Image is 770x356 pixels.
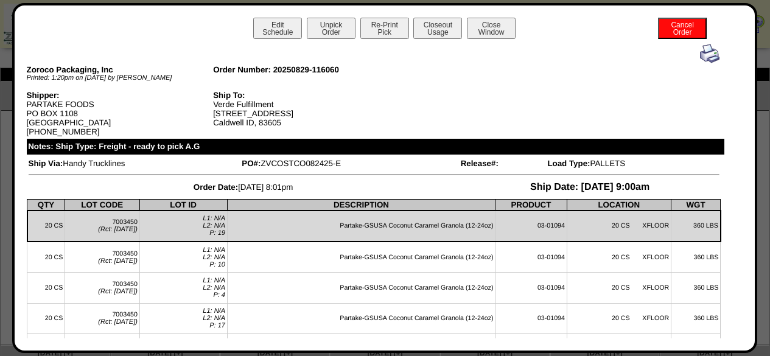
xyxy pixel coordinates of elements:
[27,74,214,82] div: Printed: 1:20pm on [DATE] by [PERSON_NAME]
[567,199,671,211] th: LOCATION
[671,242,720,273] td: 360 LBS
[65,273,139,303] td: 7003450
[65,199,139,211] th: LOT CODE
[547,159,590,168] span: Load Type:
[27,65,214,74] div: Zoroco Packaging, Inc
[658,18,707,39] button: CancelOrder
[27,139,724,155] div: Notes: Ship Type: Freight - ready to pick A.G
[495,303,567,333] td: 03-01094
[413,18,462,39] button: CloseoutUsage
[27,242,65,273] td: 20 CS
[27,273,65,303] td: 20 CS
[671,273,720,303] td: 360 LBS
[495,242,567,273] td: 03-01094
[495,273,567,303] td: 03-01094
[98,226,138,233] span: (Rct: [DATE])
[98,288,138,295] span: (Rct: [DATE])
[27,303,65,333] td: 20 CS
[360,18,409,39] button: Re-PrintPick
[65,211,139,242] td: 7003450
[461,159,499,168] span: Release#:
[65,242,139,273] td: 7003450
[139,199,227,211] th: LOT ID
[28,181,459,194] td: [DATE] 8:01pm
[27,91,214,100] div: Shipper:
[227,242,495,273] td: Partake-GSUSA Coconut Caramel Granola (12-24oz)
[27,91,214,136] div: PARTAKE FOODS PO BOX 1108 [GEOGRAPHIC_DATA] [PHONE_NUMBER]
[466,27,517,37] a: CloseWindow
[27,211,65,242] td: 20 CS
[242,159,261,168] span: PO#:
[671,211,720,242] td: 360 LBS
[700,44,719,63] img: print.gif
[27,199,65,211] th: QTY
[227,211,495,242] td: Partake-GSUSA Coconut Caramel Granola (12-24oz)
[98,257,138,265] span: (Rct: [DATE])
[98,318,138,326] span: (Rct: [DATE])
[547,158,719,169] td: PALLETS
[241,158,458,169] td: ZVCOSTCO082425-E
[307,18,355,39] button: UnpickOrder
[530,182,649,192] span: Ship Date: [DATE] 9:00am
[227,273,495,303] td: Partake-GSUSA Coconut Caramel Granola (12-24oz)
[203,215,225,237] span: L1: N/A L2: N/A P: 19
[29,159,63,168] span: Ship Via:
[567,242,671,273] td: 20 CS XFLOOR
[203,246,225,268] span: L1: N/A L2: N/A P: 10
[227,199,495,211] th: DESCRIPTION
[567,211,671,242] td: 20 CS XFLOOR
[213,91,400,127] div: Verde Fulfillment [STREET_ADDRESS] Caldwell ID, 83605
[213,91,400,100] div: Ship To:
[495,199,567,211] th: PRODUCT
[203,307,225,329] span: L1: N/A L2: N/A P: 17
[495,211,567,242] td: 03-01094
[28,158,240,169] td: Handy Trucklines
[213,65,400,74] div: Order Number: 20250829-116060
[671,199,720,211] th: WGT
[194,183,238,192] span: Order Date:
[671,303,720,333] td: 360 LBS
[253,18,302,39] button: EditSchedule
[567,303,671,333] td: 20 CS XFLOOR
[567,273,671,303] td: 20 CS XFLOOR
[65,303,139,333] td: 7003450
[467,18,516,39] button: CloseWindow
[203,277,225,299] span: L1: N/A L2: N/A P: 4
[227,303,495,333] td: Partake-GSUSA Coconut Caramel Granola (12-24oz)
